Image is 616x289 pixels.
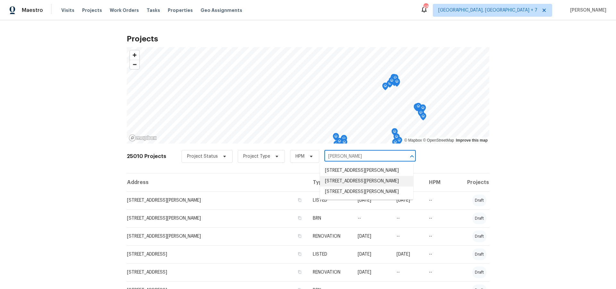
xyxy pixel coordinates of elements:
[130,50,139,60] button: Zoom in
[353,209,391,227] td: --
[168,7,193,13] span: Properties
[127,263,308,281] td: [STREET_ADDRESS]
[308,209,353,227] td: BRN
[127,47,489,144] canvas: Map
[127,36,489,42] h2: Projects
[147,8,160,13] span: Tasks
[297,215,303,221] button: Copy Address
[187,153,218,160] span: Project Status
[308,173,353,191] th: Type
[333,133,339,143] div: Map marker
[129,134,157,142] a: Mapbox homepage
[341,135,347,145] div: Map marker
[418,109,424,119] div: Map marker
[391,263,424,281] td: --
[390,74,397,84] div: Map marker
[391,245,424,263] td: [DATE]
[353,227,391,245] td: [DATE]
[308,191,353,209] td: LISTED
[127,153,166,160] h2: 25010 Projects
[353,245,391,263] td: [DATE]
[456,138,488,143] a: Improve this map
[127,209,308,227] td: [STREET_ADDRESS][PERSON_NAME]
[127,173,308,191] th: Address
[450,173,489,191] th: Projects
[320,165,413,176] li: [STREET_ADDRESS][PERSON_NAME]
[308,227,353,245] td: RENOVATION
[420,104,426,114] div: Map marker
[393,133,400,143] div: Map marker
[472,231,486,242] div: draft
[392,139,398,149] div: Map marker
[387,80,393,90] div: Map marker
[423,138,454,143] a: OpenStreetMap
[382,83,389,92] div: Map marker
[61,7,74,13] span: Visits
[424,209,450,227] td: --
[391,209,424,227] td: --
[297,233,303,239] button: Copy Address
[297,251,303,257] button: Copy Address
[324,152,398,162] input: Search projects
[424,263,450,281] td: --
[392,74,398,84] div: Map marker
[320,176,413,187] li: [STREET_ADDRESS][PERSON_NAME]
[424,227,450,245] td: --
[297,269,303,275] button: Copy Address
[472,267,486,278] div: draft
[420,113,426,123] div: Map marker
[308,245,353,263] td: LISTED
[110,7,139,13] span: Work Orders
[320,187,413,197] li: [STREET_ADDRESS][PERSON_NAME]
[201,7,242,13] span: Geo Assignments
[394,78,400,88] div: Map marker
[414,103,420,113] div: Map marker
[568,7,606,13] span: [PERSON_NAME]
[295,153,304,160] span: HPM
[391,227,424,245] td: --
[391,128,398,138] div: Map marker
[341,139,347,149] div: Map marker
[438,7,537,13] span: [GEOGRAPHIC_DATA], [GEOGRAPHIC_DATA] + 7
[82,7,102,13] span: Projects
[424,173,450,191] th: HPM
[22,7,43,13] span: Maestro
[340,141,346,151] div: Map marker
[472,213,486,224] div: draft
[424,4,428,10] div: 48
[127,245,308,263] td: [STREET_ADDRESS]
[127,191,308,209] td: [STREET_ADDRESS][PERSON_NAME]
[297,197,303,203] button: Copy Address
[424,245,450,263] td: --
[472,195,486,206] div: draft
[407,152,416,161] button: Close
[308,263,353,281] td: RENOVATION
[353,263,391,281] td: [DATE]
[130,60,139,69] button: Zoom out
[127,227,308,245] td: [STREET_ADDRESS][PERSON_NAME]
[415,103,422,113] div: Map marker
[243,153,270,160] span: Project Type
[424,191,450,209] td: --
[472,249,486,260] div: draft
[404,138,422,143] a: Mapbox
[336,138,343,148] div: Map marker
[389,77,395,87] div: Map marker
